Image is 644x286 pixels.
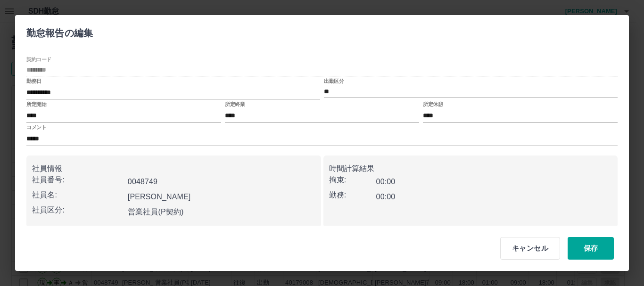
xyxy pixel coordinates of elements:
p: 社員区分: [32,204,124,216]
b: 00:00 [376,193,396,201]
h2: 勤怠報告の編集 [15,15,104,47]
b: 00:00 [376,178,396,186]
label: 勤務日 [26,78,41,85]
button: 保存 [568,237,614,260]
p: 拘束: [329,174,376,186]
p: 社員名: [32,189,124,201]
label: 所定終業 [225,101,245,108]
b: [PERSON_NAME] [128,193,191,201]
button: キャンセル [500,237,560,260]
label: 所定開始 [26,101,46,108]
b: 営業社員(P契約) [128,208,184,216]
p: 勤務: [329,189,376,201]
label: 所定休憩 [423,101,443,108]
b: 0048749 [128,178,157,186]
p: 社員情報 [32,163,315,174]
label: 出勤区分 [324,78,344,85]
label: コメント [26,124,46,131]
p: 時間計算結果 [329,163,612,174]
label: 契約コード [26,56,51,63]
p: 社員番号: [32,174,124,186]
